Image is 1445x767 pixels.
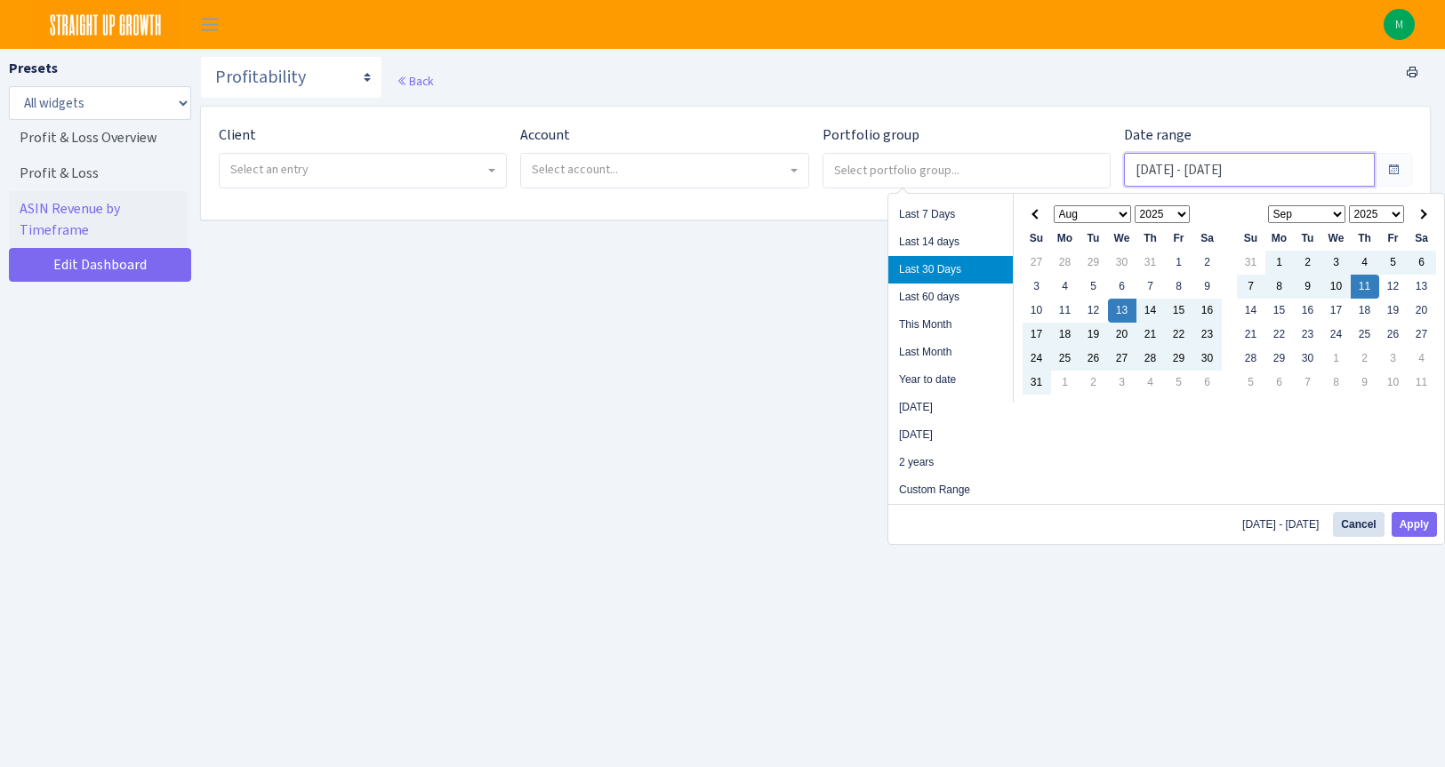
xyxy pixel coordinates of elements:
[1322,323,1351,347] td: 24
[1392,512,1437,537] button: Apply
[1080,347,1108,371] td: 26
[1165,323,1193,347] td: 22
[1165,227,1193,251] th: Fr
[1023,347,1051,371] td: 24
[1294,323,1322,347] td: 23
[1351,323,1379,347] td: 25
[1351,227,1379,251] th: Th
[1237,323,1265,347] td: 21
[1265,299,1294,323] td: 15
[9,191,187,248] a: ASIN Revenue by Timeframe
[1108,371,1136,395] td: 3
[9,58,58,79] label: Presets
[1242,519,1326,530] span: [DATE] - [DATE]
[219,124,256,146] label: Client
[1408,347,1436,371] td: 4
[1384,9,1415,40] img: Michael Sette
[1108,275,1136,299] td: 6
[1023,275,1051,299] td: 3
[1051,323,1080,347] td: 18
[1108,299,1136,323] td: 13
[1351,251,1379,275] td: 4
[1408,323,1436,347] td: 27
[1265,347,1294,371] td: 29
[888,256,1013,284] li: Last 30 Days
[1108,227,1136,251] th: We
[1193,275,1222,299] td: 9
[1165,299,1193,323] td: 15
[1351,299,1379,323] td: 18
[1379,323,1408,347] td: 26
[1023,323,1051,347] td: 17
[1351,347,1379,371] td: 2
[1193,371,1222,395] td: 6
[1408,227,1436,251] th: Sa
[1165,275,1193,299] td: 8
[1193,251,1222,275] td: 2
[1124,124,1192,146] label: Date range
[1237,251,1265,275] td: 31
[1051,275,1080,299] td: 4
[1080,227,1108,251] th: Tu
[1165,347,1193,371] td: 29
[1080,275,1108,299] td: 5
[888,394,1013,421] li: [DATE]
[9,248,191,282] a: Edit Dashboard
[1080,299,1108,323] td: 12
[888,449,1013,476] li: 2 years
[1294,371,1322,395] td: 7
[1294,299,1322,323] td: 16
[888,339,1013,366] li: Last Month
[888,366,1013,394] li: Year to date
[1408,371,1436,395] td: 11
[1136,275,1165,299] td: 7
[1379,275,1408,299] td: 12
[1237,347,1265,371] td: 28
[1379,227,1408,251] th: Fr
[1265,251,1294,275] td: 1
[1080,323,1108,347] td: 19
[188,10,232,39] button: Toggle navigation
[1379,371,1408,395] td: 10
[1294,227,1322,251] th: Tu
[1237,371,1265,395] td: 5
[1265,227,1294,251] th: Mo
[1051,299,1080,323] td: 11
[888,284,1013,311] li: Last 60 days
[888,421,1013,449] li: [DATE]
[1322,251,1351,275] td: 3
[1322,347,1351,371] td: 1
[1351,371,1379,395] td: 9
[1023,371,1051,395] td: 31
[1136,227,1165,251] th: Th
[1136,251,1165,275] td: 31
[1379,299,1408,323] td: 19
[1351,275,1379,299] td: 11
[1237,227,1265,251] th: Su
[1193,299,1222,323] td: 16
[1023,251,1051,275] td: 27
[1193,347,1222,371] td: 30
[1193,323,1222,347] td: 23
[1136,347,1165,371] td: 28
[1080,251,1108,275] td: 29
[9,156,187,191] a: Profit & Loss
[888,201,1013,228] li: Last 7 Days
[1322,227,1351,251] th: We
[1294,275,1322,299] td: 9
[823,154,1110,186] input: Select portfolio group...
[1136,299,1165,323] td: 14
[1193,227,1222,251] th: Sa
[520,124,570,146] label: Account
[1408,251,1436,275] td: 6
[1108,347,1136,371] td: 27
[9,120,187,156] a: Profit & Loss Overview
[1322,275,1351,299] td: 10
[1108,251,1136,275] td: 30
[1051,251,1080,275] td: 28
[397,73,433,89] a: Back
[1051,227,1080,251] th: Mo
[230,161,309,178] span: Select an entry
[1322,371,1351,395] td: 8
[1265,371,1294,395] td: 6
